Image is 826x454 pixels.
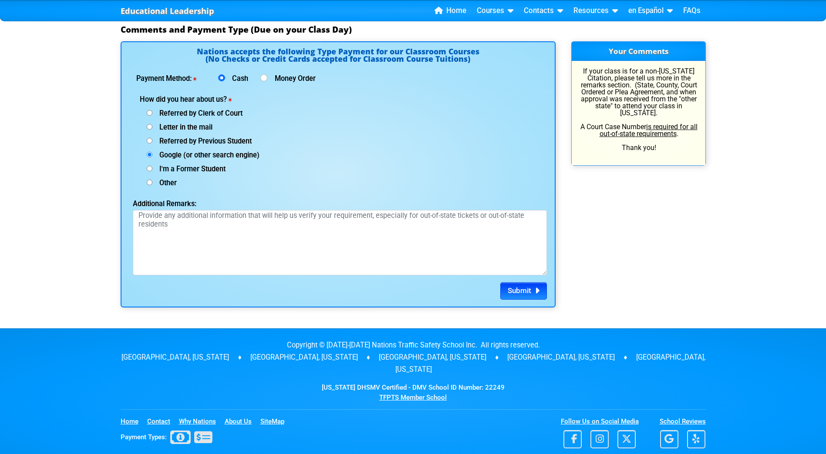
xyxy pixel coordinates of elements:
[147,152,152,157] input: Google (or other search engine)
[147,110,152,116] input: Referred by Clerk of Court
[225,417,259,425] a: About Us
[600,123,698,138] u: is required for all out-of-state requirements
[583,436,616,444] a: Connect with Nations on Instagram
[572,42,705,61] h3: Your Comments
[570,4,621,17] a: Resources
[260,417,291,425] a: SiteMap
[617,436,636,444] a: Follow Us on X
[520,4,566,17] a: Contacts
[133,200,236,207] label: Additional Remarks:
[140,96,276,103] label: How did you hear about us?
[121,24,706,35] h3: Comments and Payment Type (Due on your Class Day)
[561,417,639,425] u: Follow Us on Social Media
[152,151,260,159] span: Google (or other search engine)
[500,282,547,300] button: Submit
[563,436,582,444] a: Connect with Nations on Facebook
[147,180,152,185] input: Other
[121,4,214,18] a: Educational Leadership
[152,179,177,187] span: Other
[508,286,531,295] span: Submit
[136,75,206,82] label: Payment Method:
[152,123,212,131] span: Letter in the mail
[580,68,698,151] p: If your class is for a non-[US_STATE] Citation, please tell us more in the remarks section. (Stat...
[121,339,706,376] p: Copyright © [DATE]-[DATE] Nations Traffic Safety School Inc. All rights reserved. [GEOGRAPHIC_DAT...
[431,4,470,17] a: Home
[167,433,212,441] span: Cash or Money Order
[473,4,517,17] a: Courses
[152,165,226,173] span: I'm a Former Student
[660,417,706,425] u: School Reviews
[121,383,706,402] div: [US_STATE] DHSMV Certified - DMV School ID Number: 22249
[152,137,252,145] span: Referred by Previous Student
[147,138,152,144] input: Referred by Previous Student
[687,436,705,444] a: See What Students Say About Us on Yelp
[147,166,152,171] input: I'm a Former Student
[152,109,243,117] span: Referred by Clerk of Court
[179,417,223,425] a: Why Nations
[680,4,704,17] a: FAQs
[379,394,447,401] a: TFPTS Member School
[229,75,252,82] label: Cash
[129,48,547,66] h4: Nations accepts the following Type Payment for our Classroom Courses (No Checks or Credit Cards a...
[660,436,685,444] a: See What Students Say About Us on Google
[271,75,316,82] label: Money Order
[121,428,212,447] div: Payment Types:
[121,417,145,425] a: Home
[147,417,177,425] a: Contact
[147,124,152,130] input: Letter in the mail
[625,4,676,17] a: en Español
